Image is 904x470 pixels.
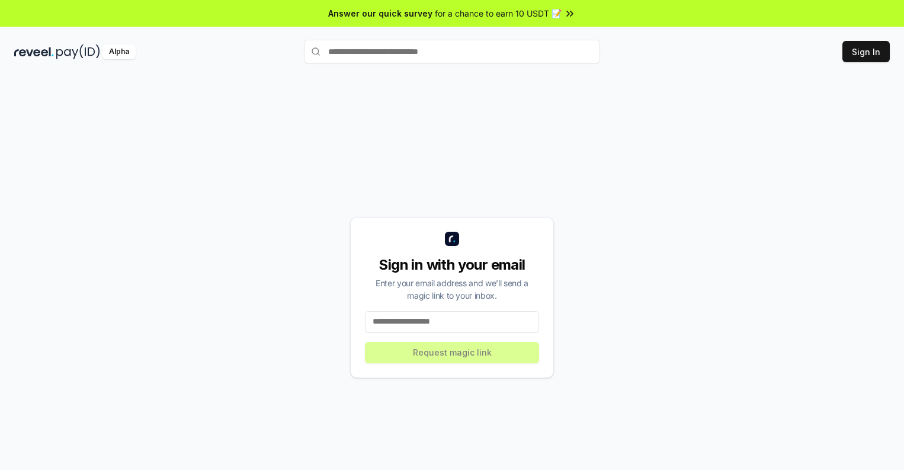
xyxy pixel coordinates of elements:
[14,44,54,59] img: reveel_dark
[365,255,539,274] div: Sign in with your email
[56,44,100,59] img: pay_id
[102,44,136,59] div: Alpha
[365,277,539,302] div: Enter your email address and we’ll send a magic link to your inbox.
[842,41,890,62] button: Sign In
[328,7,432,20] span: Answer our quick survey
[445,232,459,246] img: logo_small
[435,7,562,20] span: for a chance to earn 10 USDT 📝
